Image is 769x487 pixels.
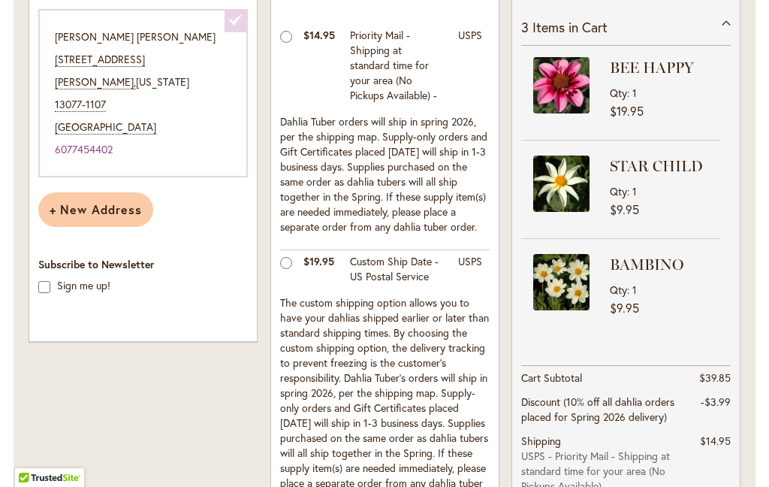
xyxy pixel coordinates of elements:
div: [PERSON_NAME] [PERSON_NAME] [38,9,248,177]
button: New Address [38,192,153,227]
strong: BEE HAPPY [610,57,716,78]
a: 6077454402 [55,142,113,156]
td: Dahlia Tuber orders will ship in spring 2026, per the shipping map. Supply-only orders and Gift C... [280,110,490,250]
span: $19.95 [303,254,334,268]
strong: STAR CHILD [610,156,716,177]
span: -$3.99 [701,395,731,409]
span: [US_STATE] [136,74,189,89]
img: STAR CHILD [533,156,590,212]
span: Qty [610,86,627,100]
td: USPS [451,24,490,110]
td: Priority Mail - Shipping at standard time for your area (No Pickups Available) - [342,24,451,110]
span: $9.95 [610,201,639,217]
img: BEE HAPPY [533,57,590,113]
span: Subscribe to Newsletter [38,257,154,271]
iframe: Launch Accessibility Center [11,434,53,476]
td: USPS [451,250,490,292]
span: 1 [632,86,637,100]
span: $9.95 [610,300,639,316]
span: $19.95 [610,103,644,119]
label: Sign me up! [57,278,110,292]
strong: BAMBINO [610,254,716,275]
td: Custom Ship Date - US Postal Service [342,250,451,292]
span: New Address [50,201,142,217]
span: $39.85 [699,371,731,385]
span: $14.95 [700,434,731,448]
span: Qty [610,184,627,198]
span: $14.95 [303,28,335,42]
span: 3 [521,18,529,36]
span: Qty [610,283,627,297]
span: Discount (10% off all dahlia orders placed for Spring 2026 delivery) [521,395,674,424]
span: 1 [632,283,637,297]
span: Items in Cart [532,18,608,36]
img: BAMBINO [533,254,590,310]
th: Cart Subtotal [521,366,689,391]
span: Shipping [521,434,561,448]
span: 1 [632,184,637,198]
